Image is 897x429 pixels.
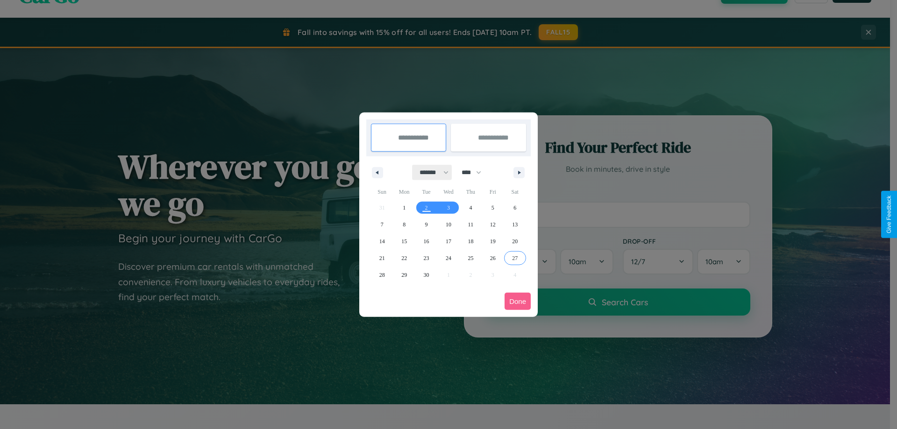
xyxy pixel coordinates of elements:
span: 18 [468,233,473,250]
button: 24 [437,250,459,267]
button: 29 [393,267,415,283]
span: 2 [425,199,428,216]
button: 9 [415,216,437,233]
button: 14 [371,233,393,250]
button: 1 [393,199,415,216]
span: 14 [379,233,385,250]
span: Thu [460,184,482,199]
span: 23 [424,250,429,267]
button: 10 [437,216,459,233]
span: Wed [437,184,459,199]
span: 21 [379,250,385,267]
span: 29 [401,267,407,283]
button: 21 [371,250,393,267]
span: 1 [403,199,406,216]
span: 22 [401,250,407,267]
button: 30 [415,267,437,283]
span: 4 [469,199,472,216]
span: 26 [490,250,496,267]
span: Fri [482,184,504,199]
button: 16 [415,233,437,250]
span: 12 [490,216,496,233]
span: 20 [512,233,518,250]
span: Tue [415,184,437,199]
span: 30 [424,267,429,283]
button: 2 [415,199,437,216]
span: 6 [513,199,516,216]
button: 15 [393,233,415,250]
span: 13 [512,216,518,233]
span: Mon [393,184,415,199]
span: 8 [403,216,406,233]
button: 22 [393,250,415,267]
button: 11 [460,216,482,233]
span: 25 [468,250,473,267]
span: 17 [446,233,451,250]
button: 17 [437,233,459,250]
span: 24 [446,250,451,267]
span: Sat [504,184,526,199]
button: 27 [504,250,526,267]
span: Sun [371,184,393,199]
button: 25 [460,250,482,267]
span: 19 [490,233,496,250]
button: 6 [504,199,526,216]
button: 4 [460,199,482,216]
span: 7 [381,216,384,233]
button: 5 [482,199,504,216]
button: 7 [371,216,393,233]
button: 19 [482,233,504,250]
button: 28 [371,267,393,283]
span: 11 [468,216,474,233]
button: 18 [460,233,482,250]
span: 3 [447,199,450,216]
button: 13 [504,216,526,233]
span: 15 [401,233,407,250]
div: Give Feedback [886,196,892,233]
button: Done [505,293,531,310]
button: 20 [504,233,526,250]
button: 3 [437,199,459,216]
span: 9 [425,216,428,233]
span: 16 [424,233,429,250]
button: 12 [482,216,504,233]
span: 28 [379,267,385,283]
button: 23 [415,250,437,267]
span: 27 [512,250,518,267]
span: 10 [446,216,451,233]
button: 8 [393,216,415,233]
span: 5 [491,199,494,216]
button: 26 [482,250,504,267]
